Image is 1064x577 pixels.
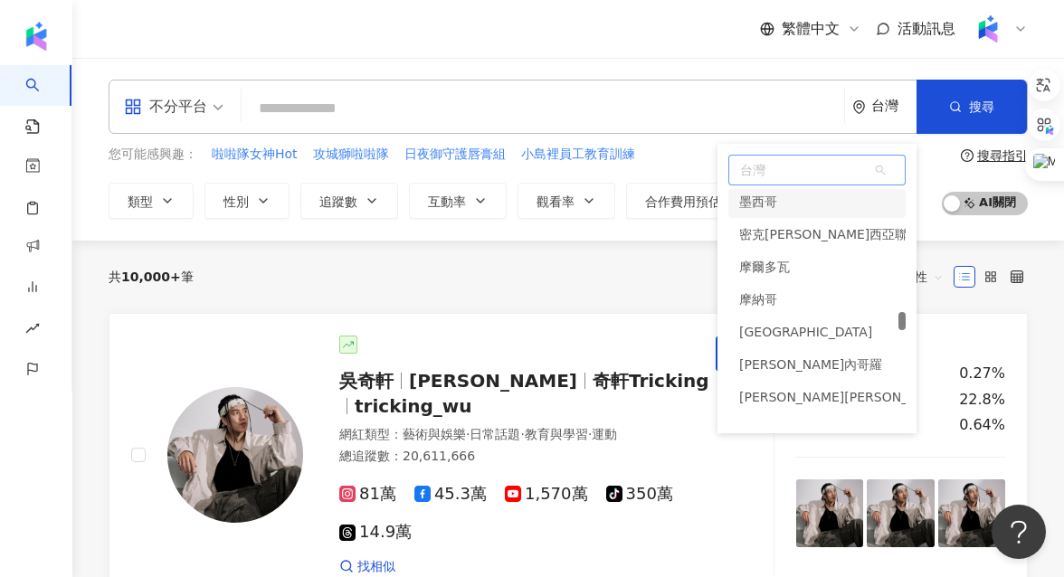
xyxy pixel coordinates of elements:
span: 合作費用預估 [645,194,721,209]
div: 墨西哥 [739,185,777,218]
img: post-image [867,479,934,546]
span: 類型 [128,194,153,209]
div: 蒙古國 [728,316,906,348]
span: 關聯性 [889,262,944,291]
span: environment [852,100,866,114]
span: 日常話題 [470,427,520,441]
button: 啦啦隊女神Hot [211,145,299,165]
button: 類型 [109,183,194,219]
button: 觀看率 [518,183,615,219]
div: 密克羅尼西亞聯邦 [728,218,906,251]
span: 日夜御守護唇膏組 [404,146,506,164]
span: 教育與學習 [525,427,588,441]
div: 蒙特內哥羅 [728,348,906,381]
span: 活動訊息 [898,20,955,37]
div: 摩納哥 [739,283,777,316]
span: 14.9萬 [339,523,412,542]
span: appstore [124,98,142,116]
span: 繁體中文 [782,19,840,39]
span: rise [25,310,40,351]
a: search [25,65,62,136]
div: 墨西哥 [728,185,906,218]
div: 摩洛哥 [739,413,777,446]
button: 互動率 [409,183,507,219]
span: tricking_wu [355,395,472,417]
span: 互動率 [428,194,466,209]
div: 網紅類型 ： [339,426,721,444]
div: 摩納哥 [728,283,906,316]
button: 性別 [204,183,290,219]
img: post-image [938,479,1005,546]
div: 摩爾多瓦 [739,251,790,283]
img: Kolr%20app%20icon%20%281%29.png [971,12,1005,46]
span: 45.3萬 [414,485,487,504]
img: logo icon [22,22,51,51]
span: 10,000+ [121,270,181,284]
div: 搜尋指引 [977,148,1028,163]
span: 台灣 [729,156,905,184]
img: KOL Avatar [167,387,303,523]
span: 性別 [223,194,249,209]
div: 共 筆 [109,270,194,284]
span: · [520,427,524,441]
div: 0.27% [959,364,1005,383]
span: · [466,427,470,441]
button: 追蹤數 [300,183,398,219]
span: 藝術與娛樂 [403,427,466,441]
img: post-image [796,479,863,546]
iframe: Help Scout Beacon - Open [992,505,1046,559]
span: 運動 [592,427,617,441]
button: 攻城獅啦啦隊 [312,145,390,165]
span: 1,570萬 [505,485,588,504]
span: 小島裡員工教育訓練 [521,146,635,164]
span: 搜尋 [969,99,994,114]
span: [PERSON_NAME] [409,370,577,392]
div: 總追蹤數 ： 20,611,666 [339,448,721,466]
div: 蒙特塞拉特 [728,381,906,413]
span: 您可能感興趣： [109,146,197,164]
div: 摩爾多瓦 [728,251,906,283]
div: 密克[PERSON_NAME]西亞聯邦 [739,218,920,251]
div: 不分平台 [124,92,207,121]
div: [GEOGRAPHIC_DATA] [739,316,872,348]
div: [PERSON_NAME]內哥羅 [739,348,882,381]
span: 奇軒Tricking [593,370,709,392]
span: 啦啦隊女神Hot [212,146,298,164]
span: question-circle [961,149,974,162]
button: 日夜御守護唇膏組 [404,145,507,165]
div: 台灣 [871,99,917,114]
span: 找相似 [357,558,395,576]
button: 小島裡員工教育訓練 [520,145,636,165]
span: · [588,427,592,441]
div: [PERSON_NAME][PERSON_NAME]特 [739,381,963,413]
span: 攻城獅啦啦隊 [313,146,389,164]
div: 22.8% [959,390,1005,410]
a: 找相似 [339,558,395,576]
div: 0.64% [959,415,1005,435]
span: 觀看率 [537,194,575,209]
button: 合作費用預估 [626,183,762,219]
span: 350萬 [606,485,673,504]
button: 搜尋 [917,80,1027,134]
div: 摩洛哥 [728,413,906,446]
span: 追蹤數 [319,194,357,209]
span: 81萬 [339,485,396,504]
span: 吳奇軒 [339,370,394,392]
